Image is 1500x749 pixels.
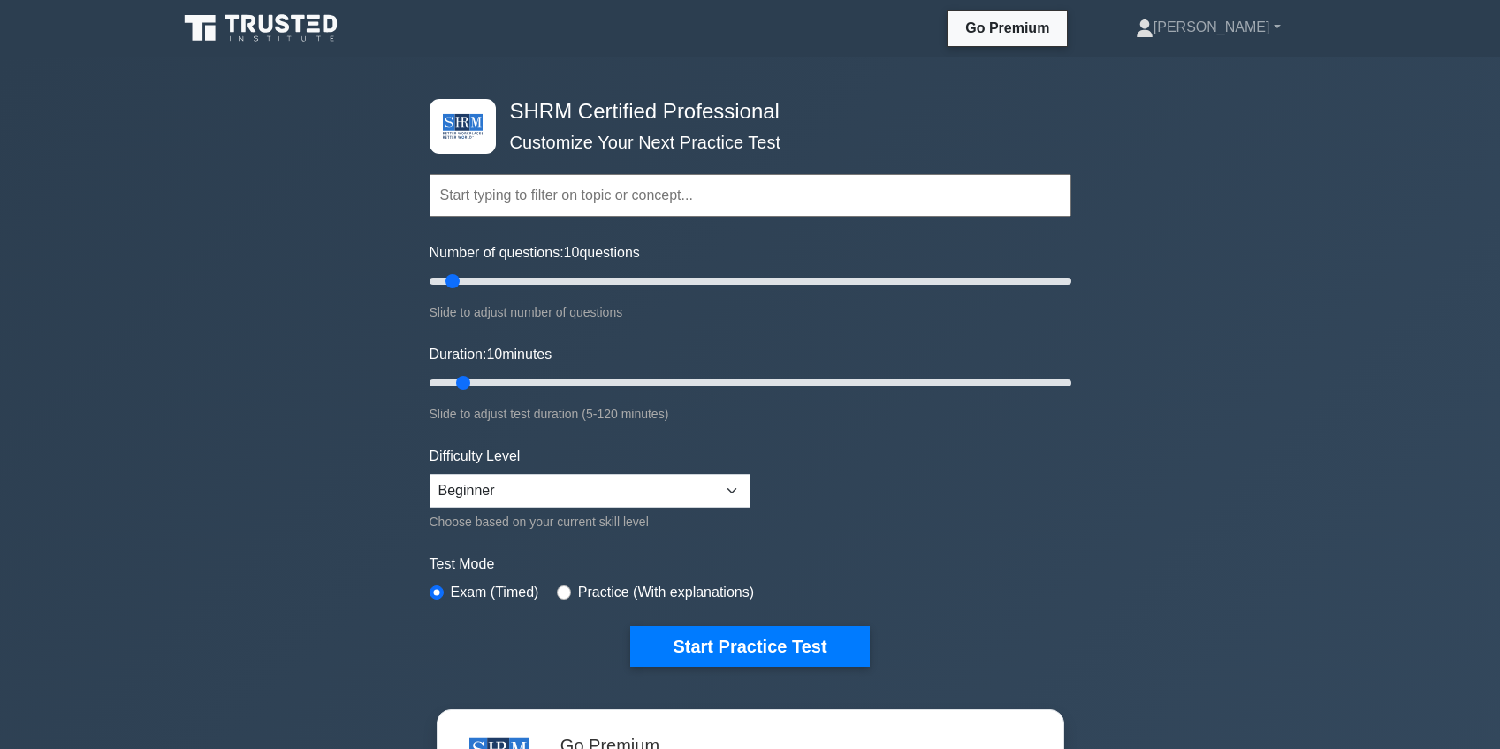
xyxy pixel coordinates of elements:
[430,242,640,264] label: Number of questions: questions
[430,174,1071,217] input: Start typing to filter on topic or concept...
[430,511,750,532] div: Choose based on your current skill level
[430,446,521,467] label: Difficulty Level
[430,554,1071,575] label: Test Mode
[1093,10,1323,45] a: [PERSON_NAME]
[430,344,552,365] label: Duration: minutes
[630,626,869,667] button: Start Practice Test
[564,245,580,260] span: 10
[503,99,985,125] h4: SHRM Certified Professional
[486,347,502,362] span: 10
[955,17,1060,39] a: Go Premium
[578,582,754,603] label: Practice (With explanations)
[451,582,539,603] label: Exam (Timed)
[430,403,1071,424] div: Slide to adjust test duration (5-120 minutes)
[430,302,1071,323] div: Slide to adjust number of questions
